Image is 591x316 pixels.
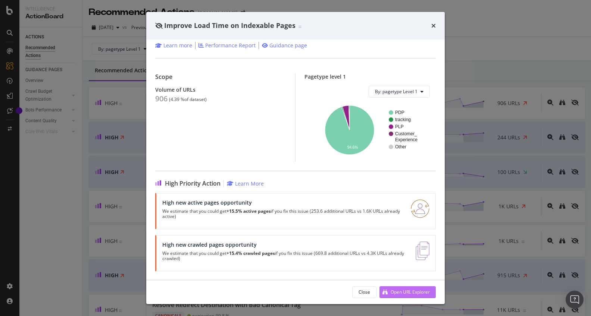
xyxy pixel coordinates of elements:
text: Customer_ [395,131,417,136]
a: Learn More [227,180,264,187]
svg: A chart. [310,104,430,156]
div: Open Intercom Messenger [566,291,584,309]
text: PDP [395,110,404,115]
text: 94.6% [347,145,358,149]
strong: +15.4% crawled pages [226,250,275,256]
button: Close [352,286,376,298]
a: Guidance page [262,42,307,49]
div: Guidance page [269,42,307,49]
strong: +15.5% active pages [226,208,271,214]
img: e5DMFwAAAABJRU5ErkJggg== [416,241,429,260]
p: We estimate that you could get if you fix this issue (669.8 additional URLs vs 4.3K URLs already ... [162,251,407,261]
span: High Priority Action [165,180,221,187]
div: High new crawled pages opportunity [162,241,407,248]
div: High new active pages opportunity [162,199,402,206]
div: modal [146,12,445,304]
text: PLP [395,124,404,129]
button: Open URL Explorer [379,286,436,298]
div: 906 [155,94,168,103]
img: RO06QsNG.png [411,199,429,218]
a: Performance Report [198,42,256,49]
button: By: pagetype Level 1 [369,86,430,98]
span: Improve Load Time on Indexable Pages [164,21,295,30]
text: Other [395,144,406,149]
div: times [431,21,436,31]
div: Learn More [235,180,264,187]
div: Open URL Explorer [391,289,430,295]
div: Close [359,289,370,295]
a: Learn more [155,42,192,49]
div: Performance Report [205,42,256,49]
div: ( 4.39 % of dataset ) [169,97,207,102]
text: tracking [395,117,411,122]
img: Equal [298,26,301,28]
p: We estimate that you could get if you fix this issue (253.6 additional URLs vs 1.6K URLs already ... [162,209,402,219]
text: Experience [395,137,418,142]
div: Learn more [163,42,192,49]
div: eye-slash [155,23,163,29]
span: By: pagetype Level 1 [375,88,418,95]
div: Volume of URLs [155,86,286,93]
div: Scope [155,73,286,80]
div: Pagetype level 1 [304,73,436,80]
